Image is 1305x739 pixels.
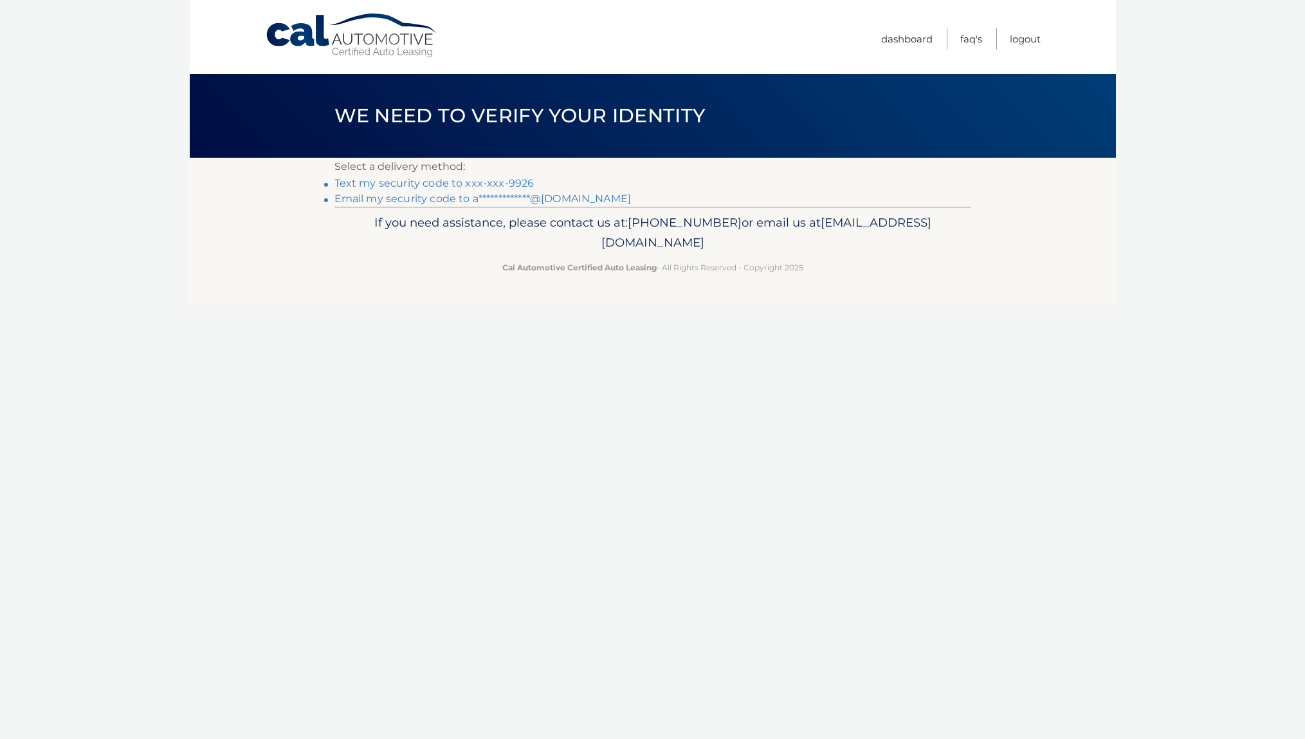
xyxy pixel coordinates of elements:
p: - All Rights Reserved - Copyright 2025 [343,261,963,274]
a: Text my security code to xxx-xxx-9926 [334,177,534,189]
strong: Cal Automotive Certified Auto Leasing [502,263,657,272]
span: We need to verify your identity [334,104,706,127]
a: FAQ's [960,28,982,50]
a: Logout [1010,28,1041,50]
a: Dashboard [881,28,933,50]
span: [PHONE_NUMBER] [628,215,742,230]
a: Cal Automotive [265,13,439,59]
p: Select a delivery method: [334,158,971,176]
p: If you need assistance, please contact us at: or email us at [343,212,963,254]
